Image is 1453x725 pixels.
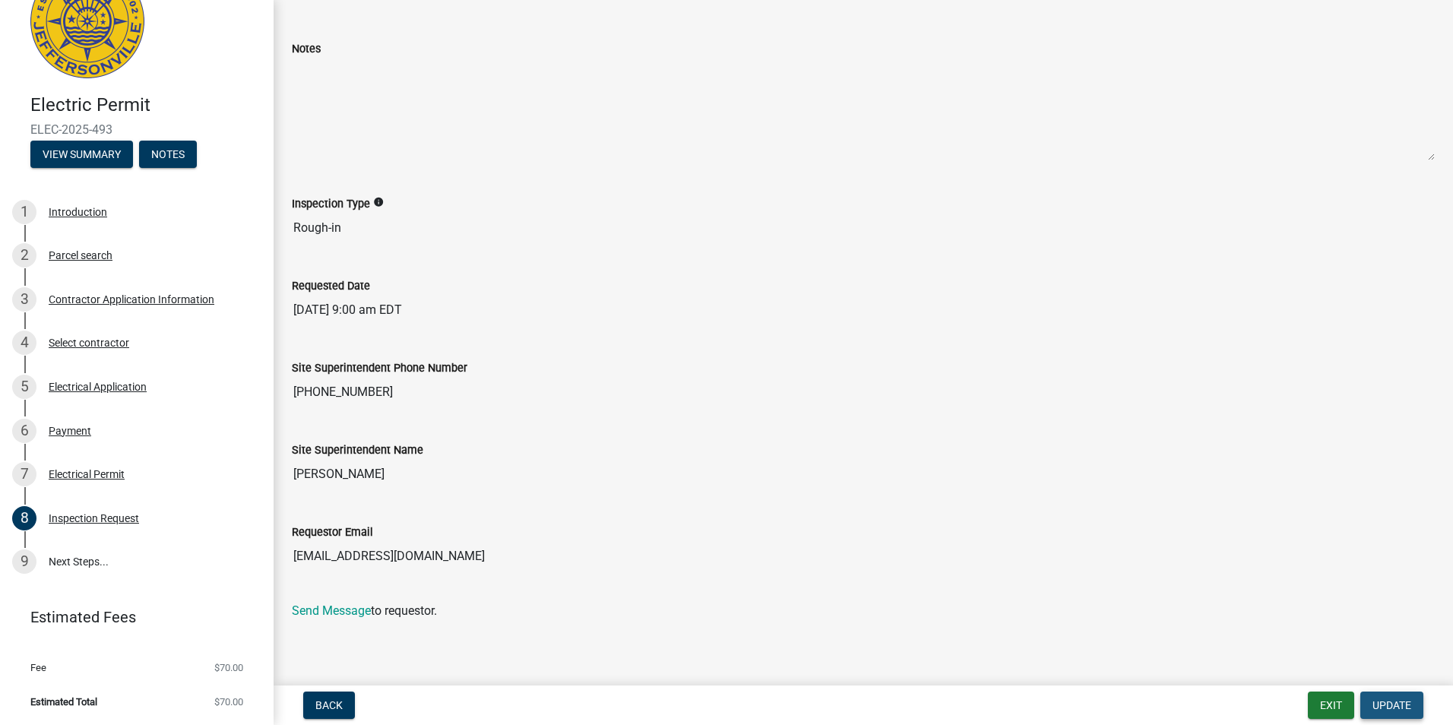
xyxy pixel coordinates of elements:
span: Fee [30,663,46,673]
span: $70.00 [214,697,243,707]
label: Site Superintendent Name [292,445,423,456]
label: Notes [292,44,321,55]
label: Requestor Email [292,527,373,538]
div: Electrical Permit [49,469,125,480]
div: Select contractor [49,337,129,348]
div: Payment [49,426,91,436]
wm-modal-confirm: Summary [30,149,133,161]
div: Inspection Request [49,513,139,524]
button: Update [1360,692,1423,719]
span: Update [1372,699,1411,711]
div: Introduction [49,207,107,217]
div: 1 [12,200,36,224]
div: Contractor Application Information [49,294,214,305]
button: Back [303,692,355,719]
span: Back [315,699,343,711]
div: 3 [12,287,36,312]
i: info [373,197,384,207]
button: Notes [139,141,197,168]
wm-modal-confirm: Notes [139,149,197,161]
label: Site Superintendent Phone Number [292,363,467,374]
div: 2 [12,243,36,268]
div: 9 [12,549,36,574]
span: $70.00 [214,663,243,673]
a: Send Message [292,603,371,618]
label: Inspection Type [292,199,370,210]
div: 6 [12,419,36,443]
div: 7 [12,462,36,486]
div: Electrical Application [49,381,147,392]
button: Exit [1308,692,1354,719]
h4: Electric Permit [30,94,261,116]
div: 5 [12,375,36,399]
label: Requested Date [292,281,370,292]
div: 8 [12,506,36,530]
div: Parcel search [49,250,112,261]
a: Estimated Fees [12,602,249,632]
button: View Summary [30,141,133,168]
span: ELEC-2025-493 [30,122,243,137]
wm-inspection-request-activity-view: to requestor. [292,18,1435,618]
div: 4 [12,331,36,355]
span: Estimated Total [30,697,97,707]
